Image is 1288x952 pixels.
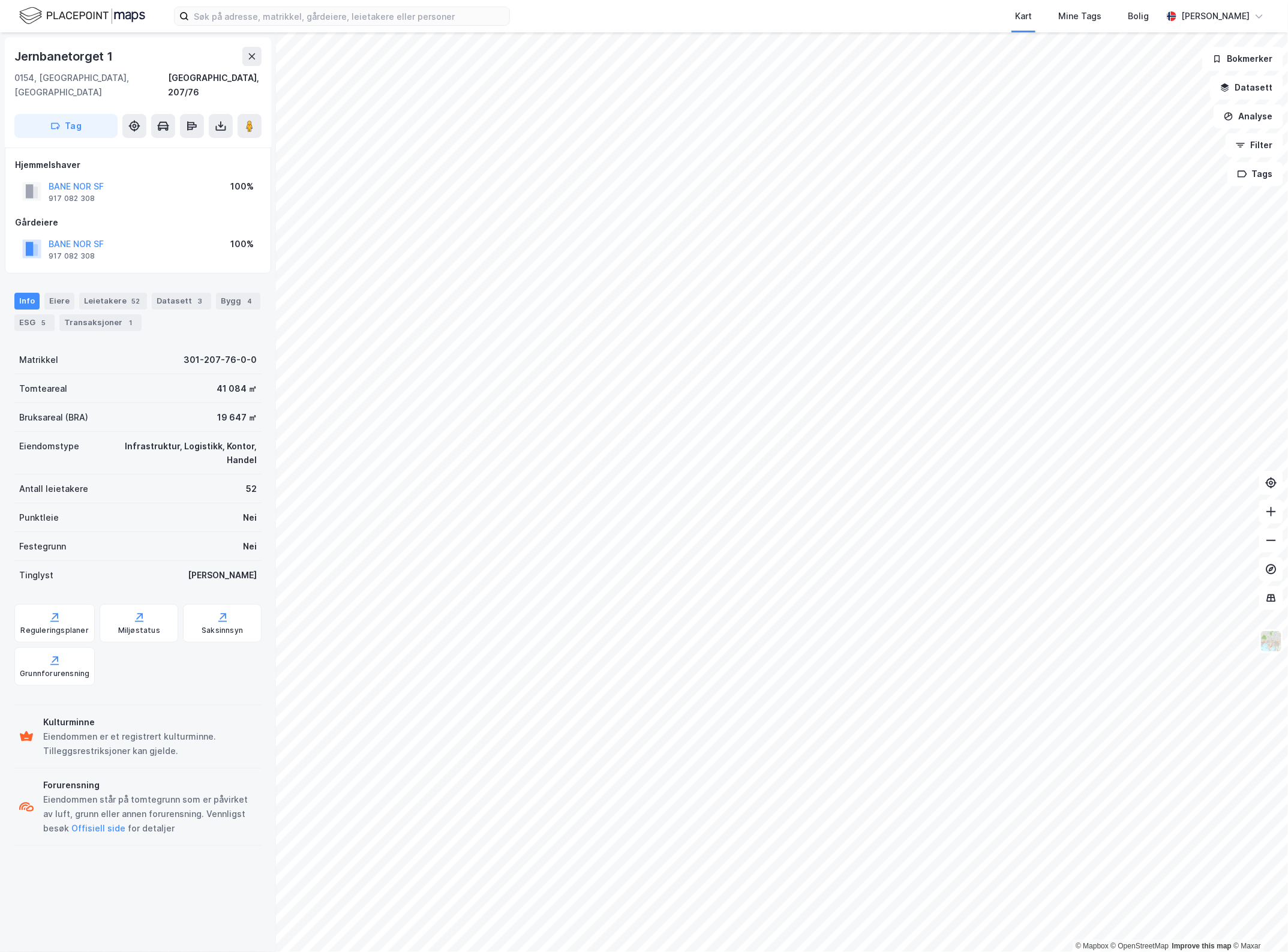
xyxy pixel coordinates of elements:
[14,293,40,310] div: Info
[44,293,74,310] div: Eiere
[19,510,59,525] div: Punktleie
[1015,9,1032,23] div: Kart
[1214,104,1283,128] button: Analyse
[43,792,257,836] div: Eiendommen står på tomtegrunn som er påvirket av luft, grunn eller annen forurensning. Vennligst ...
[230,179,254,194] div: 100%
[1202,47,1283,71] button: Bokmerker
[1128,9,1149,23] div: Bolig
[1210,76,1283,100] button: Datasett
[43,778,257,792] div: Forurensning
[59,314,142,331] div: Transaksjoner
[20,669,89,678] div: Grunnforurensning
[14,47,115,66] div: Jernbanetorget 1
[152,293,211,310] div: Datasett
[19,539,66,554] div: Festegrunn
[243,510,257,525] div: Nei
[118,626,160,635] div: Miljøstatus
[79,293,147,310] div: Leietakere
[1226,133,1283,157] button: Filter
[1058,9,1101,23] div: Mine Tags
[243,539,257,554] div: Nei
[14,114,118,138] button: Tag
[19,568,53,582] div: Tinglyst
[19,382,67,396] div: Tomteareal
[19,5,145,26] img: logo.f888ab2527a4732fd821a326f86c7f29.svg
[15,158,261,172] div: Hjemmelshaver
[1228,894,1288,952] div: Kontrollprogram for chat
[43,729,257,758] div: Eiendommen er et registrert kulturminne. Tilleggsrestriksjoner kan gjelde.
[38,317,50,329] div: 5
[1228,894,1288,952] iframe: Chat Widget
[14,71,168,100] div: 0154, [GEOGRAPHIC_DATA], [GEOGRAPHIC_DATA]
[217,410,257,425] div: 19 647 ㎡
[43,715,257,729] div: Kulturminne
[14,314,55,331] div: ESG
[129,295,142,307] div: 52
[188,568,257,582] div: [PERSON_NAME]
[216,293,260,310] div: Bygg
[189,7,509,25] input: Søk på adresse, matrikkel, gårdeiere, leietakere eller personer
[202,626,243,635] div: Saksinnsyn
[21,626,89,635] div: Reguleringsplaner
[19,439,79,454] div: Eiendomstype
[15,215,261,230] div: Gårdeiere
[125,317,137,329] div: 1
[49,194,95,203] div: 917 082 308
[194,295,206,307] div: 3
[1111,942,1169,950] a: OpenStreetMap
[1076,942,1109,950] a: Mapbox
[49,251,95,261] div: 917 082 308
[230,237,254,251] div: 100%
[1227,162,1283,186] button: Tags
[19,353,58,367] div: Matrikkel
[19,410,88,425] div: Bruksareal (BRA)
[244,295,256,307] div: 4
[1181,9,1250,23] div: [PERSON_NAME]
[184,353,257,367] div: 301-207-76-0-0
[217,382,257,396] div: 41 084 ㎡
[168,71,262,100] div: [GEOGRAPHIC_DATA], 207/76
[94,439,257,468] div: Infrastruktur, Logistikk, Kontor, Handel
[1172,942,1232,950] a: Improve this map
[19,482,88,496] div: Antall leietakere
[1260,630,1283,653] img: Z
[246,482,257,496] div: 52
